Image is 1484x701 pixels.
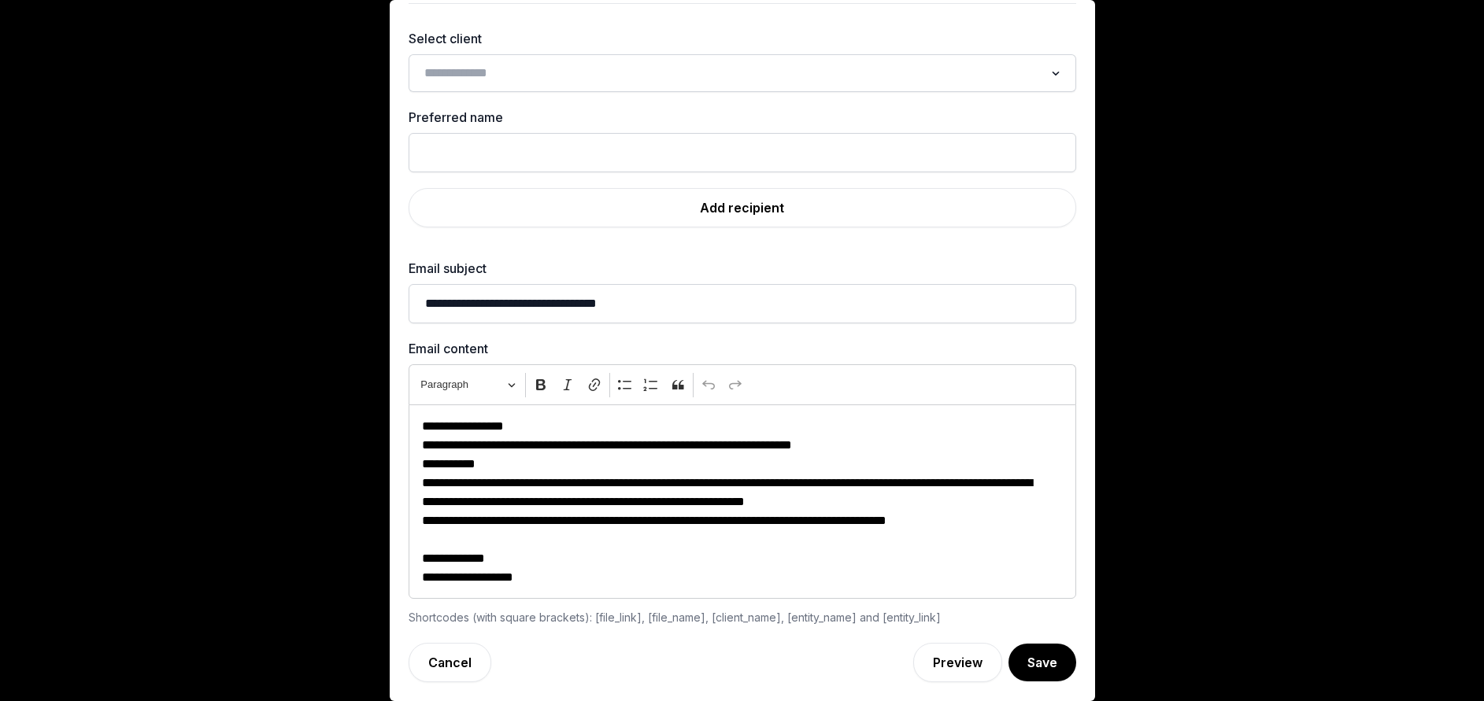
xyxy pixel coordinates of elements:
[418,62,1044,84] input: Search for option
[409,339,1076,358] label: Email content
[416,59,1068,87] div: Search for option
[409,108,1076,127] label: Preferred name
[420,375,502,394] span: Paragraph
[414,373,523,397] button: Heading
[409,404,1076,599] div: Editor editing area: main
[1008,644,1076,681] button: Save
[409,259,1076,278] label: Email subject
[409,188,1076,227] a: Add recipient
[409,643,491,682] a: Cancel
[913,643,1002,682] a: Preview
[409,29,1076,48] label: Select client
[409,364,1076,404] div: Editor toolbar
[409,608,1076,627] div: Shortcodes (with square brackets): [file_link], [file_name], [client_name], [entity_name] and [en...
